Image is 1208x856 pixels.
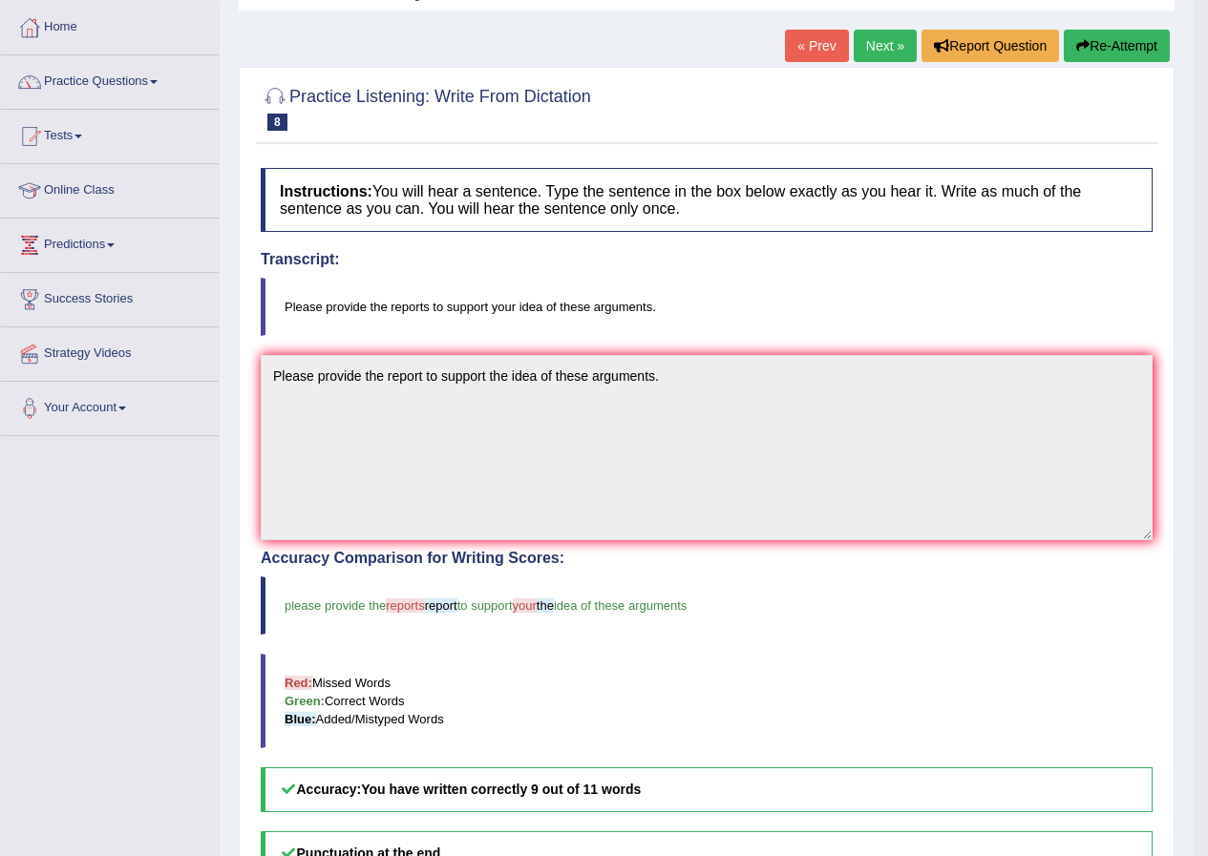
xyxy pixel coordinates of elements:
a: Your Account [1,382,219,429]
a: Home [1,1,219,49]
span: the [537,598,554,613]
h2: Practice Listening: Write From Dictation [261,83,591,131]
a: Predictions [1,219,219,266]
blockquote: Please provide the reports to support your idea of these arguments. [261,278,1153,336]
span: please provide the [285,598,386,613]
span: reports [386,598,424,613]
b: You have written correctly 9 out of 11 words [361,782,641,797]
span: your [513,598,537,613]
span: report [425,598,457,613]
b: Instructions: [280,183,372,199]
button: Re-Attempt [1064,30,1170,62]
h4: Accuracy Comparison for Writing Scores: [261,550,1153,567]
a: « Prev [785,30,848,62]
h4: Transcript: [261,251,1153,268]
a: Online Class [1,164,219,212]
a: Strategy Videos [1,327,219,375]
a: Success Stories [1,273,219,321]
h4: You will hear a sentence. Type the sentence in the box below exactly as you hear it. Write as muc... [261,168,1153,232]
b: Red: [285,676,312,690]
b: Green: [285,694,325,708]
span: idea of these arguments [554,598,687,613]
span: 8 [267,114,287,131]
a: Practice Questions [1,55,219,103]
blockquote: Missed Words Correct Words Added/Mistyped Words [261,654,1153,748]
a: Tests [1,110,219,157]
span: to support [457,598,513,613]
h5: Accuracy: [261,767,1153,812]
b: Blue: [285,712,316,726]
a: Next » [854,30,917,62]
button: Report Question [922,30,1059,62]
